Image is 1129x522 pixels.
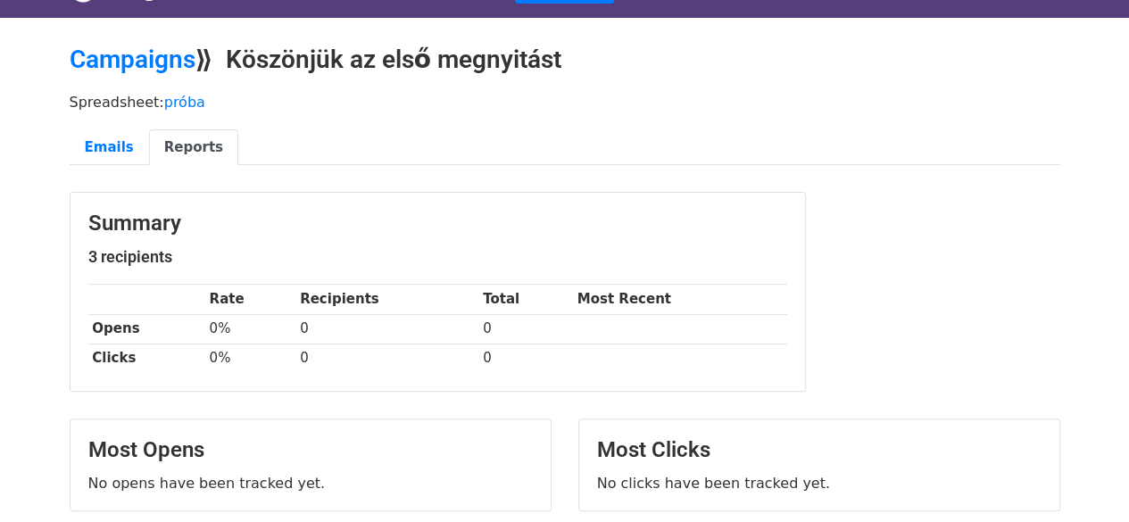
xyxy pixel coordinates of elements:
a: Emails [70,129,149,166]
th: Rate [205,285,296,314]
td: 0 [295,344,478,373]
h3: Summary [88,211,787,236]
div: Csevegés widget [1040,436,1129,522]
h5: 3 recipients [88,247,787,267]
a: Reports [149,129,238,166]
th: Most Recent [573,285,787,314]
p: No opens have been tracked yet. [88,474,533,493]
td: 0 [295,314,478,344]
td: 0% [205,344,296,373]
h3: Most Clicks [597,437,1042,463]
td: 0 [478,344,573,373]
th: Total [478,285,573,314]
th: Recipients [295,285,478,314]
th: Opens [88,314,205,344]
th: Clicks [88,344,205,373]
td: 0 [478,314,573,344]
p: Spreadsheet: [70,93,1060,112]
h2: ⟫ Köszönjük az első megnyitást [70,45,1060,75]
a: Campaigns [70,45,195,74]
iframe: Chat Widget [1040,436,1129,522]
p: No clicks have been tracked yet. [597,474,1042,493]
td: 0% [205,314,296,344]
a: próba [164,94,205,111]
h3: Most Opens [88,437,533,463]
